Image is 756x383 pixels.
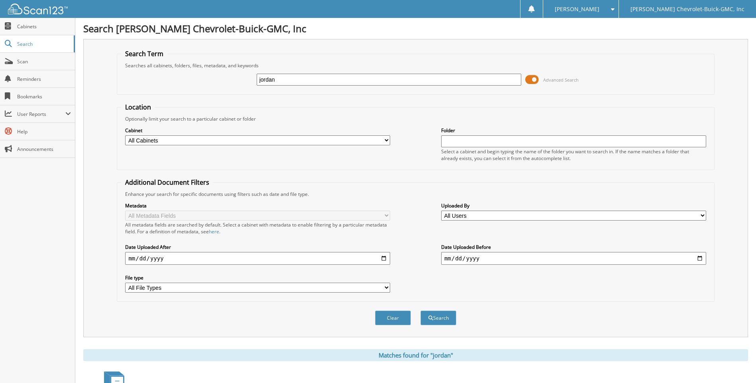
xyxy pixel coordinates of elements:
[125,202,390,209] label: Metadata
[125,244,390,250] label: Date Uploaded After
[17,58,71,65] span: Scan
[543,77,579,83] span: Advanced Search
[125,221,390,235] div: All metadata fields are searched by default. Select a cabinet with metadata to enable filtering b...
[121,103,155,111] legend: Location
[441,148,706,162] div: Select a cabinet and begin typing the name of the folder you want to search in. If the name match...
[121,115,710,122] div: Optionally limit your search to a particular cabinet or folder
[17,93,71,100] span: Bookmarks
[17,23,71,30] span: Cabinets
[83,22,748,35] h1: Search [PERSON_NAME] Chevrolet-Buick-GMC, Inc
[17,41,70,47] span: Search
[17,128,71,135] span: Help
[420,311,456,325] button: Search
[209,228,219,235] a: here
[441,252,706,265] input: end
[555,7,599,12] span: [PERSON_NAME]
[375,311,411,325] button: Clear
[630,7,744,12] span: [PERSON_NAME] Chevrolet-Buick-GMC, Inc
[83,349,748,361] div: Matches found for "jordan"
[441,202,706,209] label: Uploaded By
[125,274,390,281] label: File type
[17,111,65,117] span: User Reports
[125,252,390,265] input: start
[8,4,68,14] img: scan123-logo-white.svg
[17,76,71,82] span: Reminders
[121,62,710,69] div: Searches all cabinets, folders, files, metadata, and keywords
[121,178,213,187] legend: Additional Document Filters
[17,146,71,152] span: Announcements
[121,191,710,197] div: Enhance your search for specific documents using filters such as date and file type.
[441,244,706,250] label: Date Uploaded Before
[121,49,167,58] legend: Search Term
[441,127,706,134] label: Folder
[125,127,390,134] label: Cabinet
